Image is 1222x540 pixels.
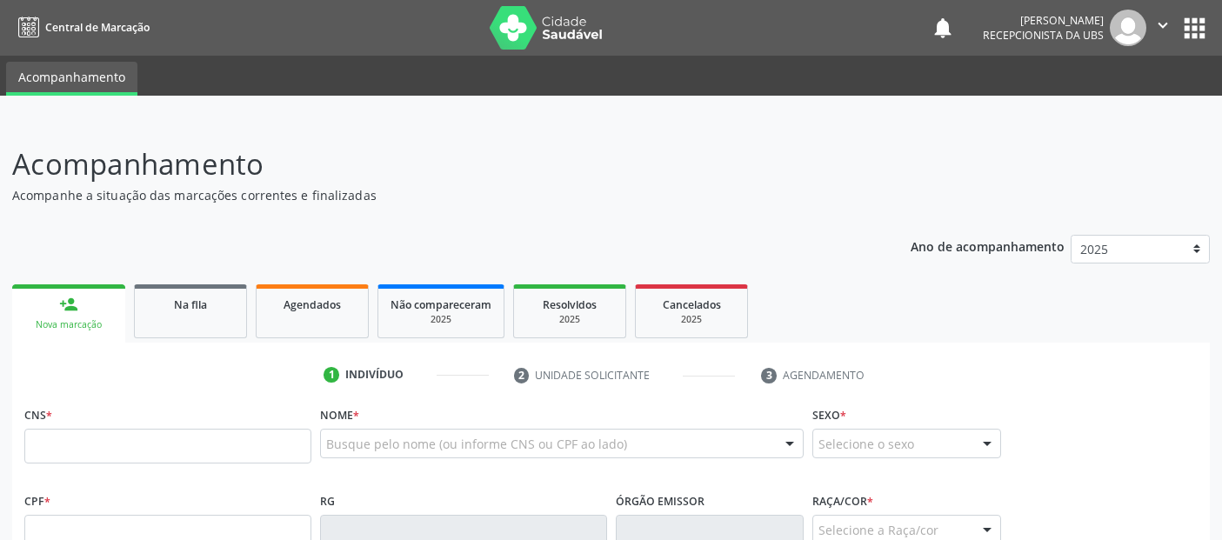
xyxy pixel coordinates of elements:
label: Órgão emissor [616,488,704,515]
label: RG [320,488,335,515]
span: Selecione o sexo [818,435,914,453]
span: Resolvidos [543,297,597,312]
span: Agendados [284,297,341,312]
span: Não compareceram [391,297,491,312]
a: Acompanhamento [6,62,137,96]
span: Recepcionista da UBS [983,28,1104,43]
div: 2025 [526,313,613,326]
button: notifications [931,16,955,40]
div: 2025 [648,313,735,326]
span: Central de Marcação [45,20,150,35]
label: Sexo [812,402,846,429]
button: apps [1179,13,1210,43]
a: Central de Marcação [12,13,150,42]
span: Na fila [174,297,207,312]
span: Selecione a Raça/cor [818,521,938,539]
p: Ano de acompanhamento [911,235,1065,257]
img: img [1110,10,1146,46]
label: Raça/cor [812,488,873,515]
span: Busque pelo nome (ou informe CNS ou CPF ao lado) [326,435,627,453]
div: Nova marcação [24,318,113,331]
label: CNS [24,402,52,429]
div: person_add [59,295,78,314]
div: [PERSON_NAME] [983,13,1104,28]
label: Nome [320,402,359,429]
div: Indivíduo [345,367,404,383]
i:  [1153,16,1172,35]
button:  [1146,10,1179,46]
div: 1 [324,367,339,383]
span: Cancelados [663,297,721,312]
p: Acompanhamento [12,143,851,186]
p: Acompanhe a situação das marcações correntes e finalizadas [12,186,851,204]
div: 2025 [391,313,491,326]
